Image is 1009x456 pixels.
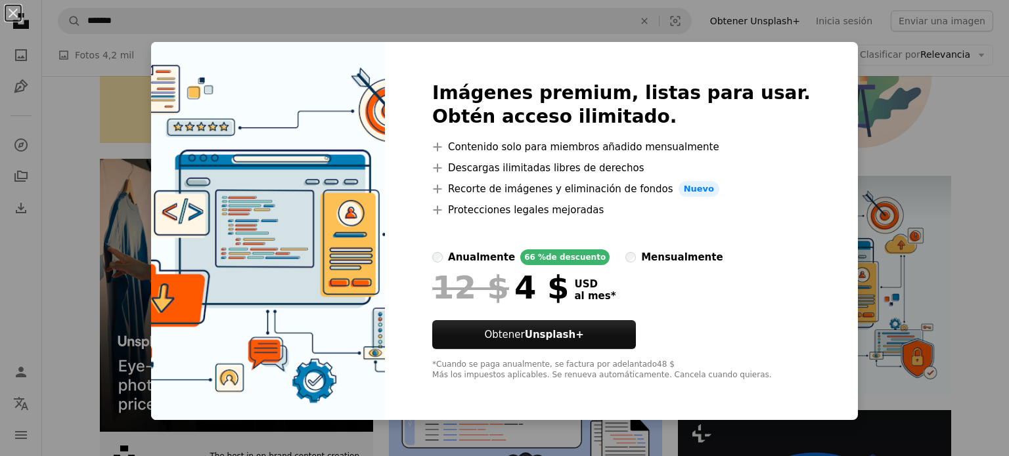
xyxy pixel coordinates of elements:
[432,81,811,129] h2: Imágenes premium, listas para usar. Obtén acceso ilimitado.
[641,249,723,265] div: mensualmente
[432,202,811,218] li: Protecciones legales mejoradas
[432,270,509,304] span: 12 $
[432,270,569,304] div: 4 $
[432,160,811,176] li: Descargas ilimitadas libres de derechos
[448,249,515,265] div: anualmente
[625,252,636,262] input: mensualmente
[432,360,811,381] div: *Cuando se paga anualmente, se factura por adelantado 48 $ Más los impuestos aplicables. Se renue...
[574,290,616,302] span: al mes *
[432,252,443,262] input: anualmente66 %de descuento
[679,181,719,197] span: Nuevo
[525,329,584,341] strong: Unsplash+
[432,139,811,155] li: Contenido solo para miembros añadido mensualmente
[432,320,636,349] button: ObtenerUnsplash+
[520,249,610,265] div: 66 % de descuento
[432,181,811,197] li: Recorte de imágenes y eliminación de fondos
[574,278,616,290] span: USD
[151,42,385,420] img: premium_vector-1734608029824-0dc756e0d64d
